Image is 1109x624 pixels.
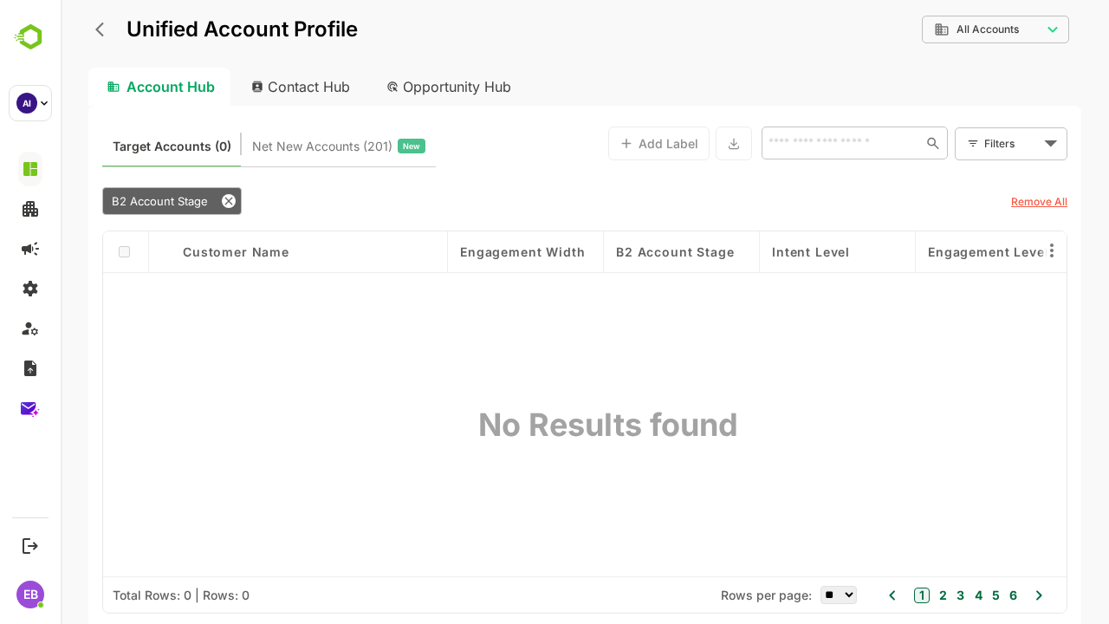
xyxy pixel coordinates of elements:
button: 5 [927,586,939,605]
button: Export the selected data as CSV [655,127,691,160]
span: B2 Account Stage [51,194,147,208]
p: Unified Account Profile [66,19,297,40]
button: 6 [944,586,957,605]
div: All Accounts [873,22,981,37]
button: Logout [18,534,42,557]
div: B2 Account Stage [42,187,181,215]
button: 4 [910,586,922,605]
div: Newly surfaced ICP-fit accounts from Intent, Website, LinkedIn, and other engagement signals. [191,135,365,158]
button: back [30,16,56,42]
span: Engagement Level [867,244,988,259]
span: Customer Name [122,244,229,259]
span: Rows per page: [660,588,751,602]
span: Intent Level [711,244,789,259]
div: No Results found [524,273,570,577]
div: Filters [922,125,1007,161]
div: EB [16,581,44,608]
u: Remove All [950,195,1007,208]
span: All Accounts [896,23,958,36]
span: Known accounts you’ve identified to target - imported from CRM, Offline upload, or promoted from ... [52,135,171,158]
button: Add Label [548,127,649,160]
div: Total Rows: 0 | Rows: 0 [52,588,189,602]
span: Engagement Width [399,244,524,259]
div: Contact Hub [177,68,305,106]
button: 3 [892,586,904,605]
span: B2 Account Stage [555,244,673,259]
span: New [342,135,360,158]
div: Opportunity Hub [312,68,466,106]
div: All Accounts [861,13,1008,47]
button: 1 [853,588,869,603]
button: 2 [874,586,886,605]
div: Filters [924,134,979,153]
div: Account Hub [28,68,170,106]
img: BambooboxLogoMark.f1c84d78b4c51b1a7b5f700c9845e183.svg [9,21,53,54]
div: AI [16,93,37,114]
span: Net New Accounts ( 201 ) [191,135,332,158]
